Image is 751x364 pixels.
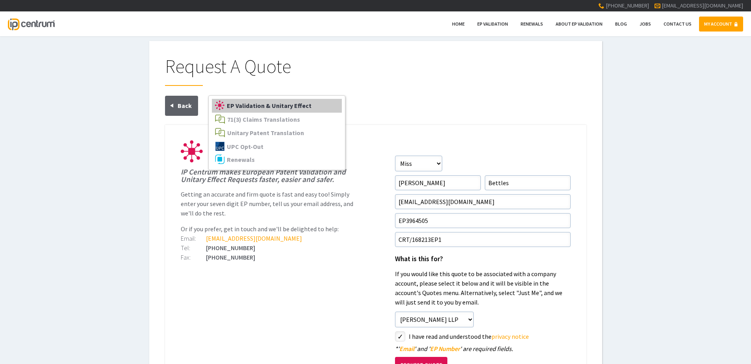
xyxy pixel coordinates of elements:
a: Contact Us [658,17,697,32]
span: [PHONE_NUMBER] [606,2,649,9]
h1: Request A Quote [165,57,586,86]
a: Renewals [516,17,548,32]
div: Email: [181,235,206,241]
h1: What is this for? [395,256,571,263]
a: EP Validation [472,17,513,32]
a: Home [447,17,470,32]
span: Email [399,345,414,353]
span: UPC Opt-Out [227,142,263,150]
p: Or if you prefer, get in touch and we'll be delighted to help: [181,224,356,234]
input: Your Reference [395,232,571,247]
input: Surname [485,175,571,190]
span: EP Validation [477,21,508,27]
img: upc.svg [215,142,224,151]
a: privacy notice [491,332,529,340]
div: [PHONE_NUMBER] [181,245,356,251]
span: Back [178,102,192,110]
span: Blog [615,21,627,27]
input: Email [395,194,571,209]
div: [PHONE_NUMBER] [181,254,356,260]
a: [EMAIL_ADDRESS][DOMAIN_NAME] [206,234,302,242]
div: Tel: [181,245,206,251]
span: Renewals [227,156,255,163]
a: Renewals [212,153,342,167]
a: Back [165,96,198,116]
p: If you would like this quote to be associated with a company account, please select it below and ... [395,269,571,307]
a: 71(3) Claims Translations [212,113,342,126]
span: Unitary Patent Translation [227,129,304,137]
a: Jobs [634,17,656,32]
input: EP Number [395,213,571,228]
span: EP Number [430,345,460,353]
h1: IP Centrum makes European Patent Validation and Unitary Effect Requests faster, easier and safer. [181,168,356,183]
div: ' ' and ' ' are required fields. [395,345,571,352]
span: 71(3) Claims Translations [227,115,300,123]
span: Home [452,21,465,27]
div: Fax: [181,254,206,260]
a: About EP Validation [551,17,608,32]
a: UPC Opt-Out [212,140,342,153]
a: [EMAIL_ADDRESS][DOMAIN_NAME] [662,2,743,9]
span: Jobs [640,21,651,27]
span: Renewals [521,21,543,27]
a: MY ACCOUNT [699,17,743,32]
span: Contact Us [664,21,692,27]
a: Unitary Patent Translation [212,126,342,140]
a: IP Centrum [8,11,54,36]
p: Getting an accurate and firm quote is fast and easy too! Simply enter your seven digit EP number,... [181,189,356,218]
a: Blog [610,17,632,32]
span: EP Validation & Unitary Effect [227,102,312,110]
input: First Name [395,175,481,190]
a: EP Validation & Unitary Effect [212,99,342,113]
label: I have read and understood the [409,331,571,342]
label: styled-checkbox [395,331,405,342]
span: About EP Validation [556,21,603,27]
